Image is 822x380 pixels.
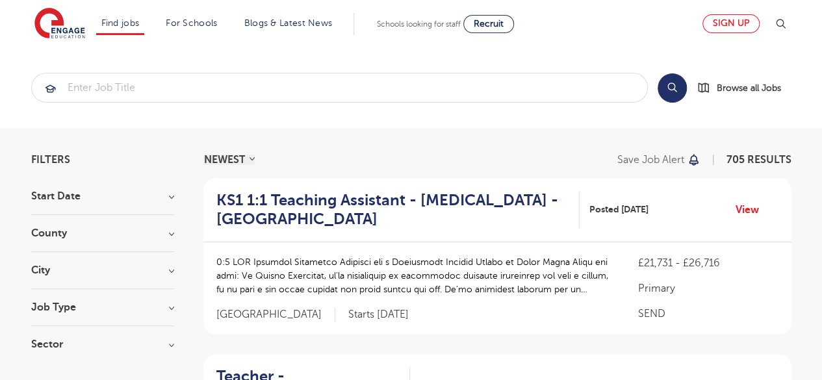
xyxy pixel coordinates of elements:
h2: KS1 1:1 Teaching Assistant - [MEDICAL_DATA] - [GEOGRAPHIC_DATA] [216,191,569,229]
a: Sign up [702,14,760,33]
a: Browse all Jobs [697,81,791,95]
h3: Sector [31,339,174,349]
span: Recruit [474,19,504,29]
h3: County [31,228,174,238]
span: 705 RESULTS [726,154,791,166]
a: View [736,201,769,218]
div: Submit [31,73,648,103]
button: Search [658,73,687,103]
span: Schools looking for staff [377,19,461,29]
span: [GEOGRAPHIC_DATA] [216,308,335,322]
p: £21,731 - £26,716 [637,255,778,271]
h3: City [31,265,174,275]
h3: Start Date [31,191,174,201]
p: Starts [DATE] [348,308,409,322]
p: Save job alert [617,155,684,165]
input: Submit [32,73,647,102]
a: For Schools [166,18,217,28]
button: Save job alert [617,155,701,165]
p: 0:5 LOR Ipsumdol Sitametco Adipisci eli s Doeiusmodt Incidid Utlabo et Dolor Magna Aliqu eni admi... [216,255,612,296]
a: KS1 1:1 Teaching Assistant - [MEDICAL_DATA] - [GEOGRAPHIC_DATA] [216,191,580,229]
a: Recruit [463,15,514,33]
span: Browse all Jobs [717,81,781,95]
span: Filters [31,155,70,165]
a: Blogs & Latest News [244,18,333,28]
p: Primary [637,281,778,296]
a: Find jobs [101,18,140,28]
span: Posted [DATE] [589,203,649,216]
p: SEND [637,306,778,322]
h3: Job Type [31,302,174,312]
img: Engage Education [34,8,85,40]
